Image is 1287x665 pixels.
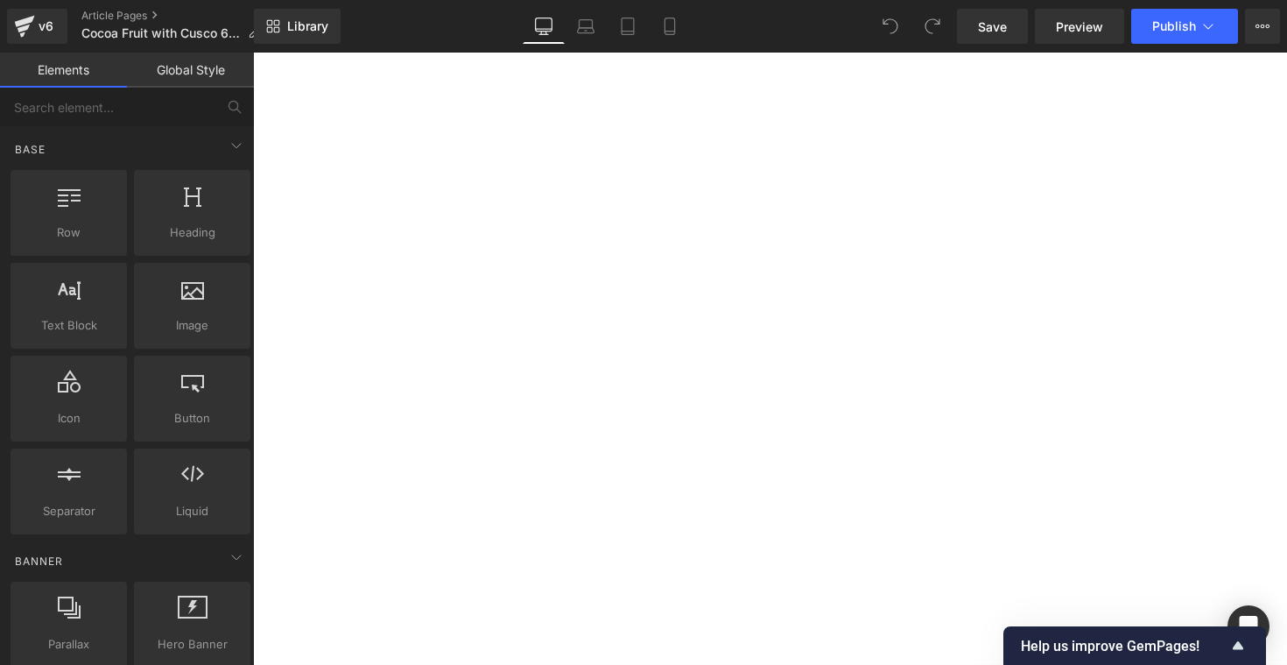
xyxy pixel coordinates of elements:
span: Image [139,316,245,335]
div: Open Intercom Messenger [1227,605,1269,647]
button: Show survey - Help us improve GemPages! [1021,635,1248,656]
a: v6 [7,9,67,44]
span: Button [139,409,245,428]
a: Article Pages [81,9,274,23]
span: Heading [139,223,245,242]
span: Preview [1056,18,1103,36]
span: Hero Banner [139,635,245,654]
span: Help us improve GemPages! [1021,638,1227,654]
a: Preview [1035,9,1124,44]
button: Publish [1131,9,1238,44]
span: Icon [16,409,122,428]
span: Library [287,18,328,34]
a: Mobile [649,9,691,44]
button: More [1245,9,1280,44]
span: Parallax [16,635,122,654]
a: Tablet [607,9,649,44]
a: Desktop [523,9,565,44]
button: Redo [915,9,950,44]
a: New Library [254,9,341,44]
span: Banner [13,553,65,569]
a: Laptop [565,9,607,44]
span: Base [13,141,47,158]
span: Save [978,18,1007,36]
span: Liquid [139,502,245,520]
span: Row [16,223,122,242]
span: Text Block [16,316,122,335]
span: Separator [16,502,122,520]
button: Undo [873,9,908,44]
span: Cocoa Fruit with Cusco 65% [81,26,241,40]
a: Global Style [127,53,254,88]
span: Publish [1152,19,1196,33]
div: v6 [35,15,57,38]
